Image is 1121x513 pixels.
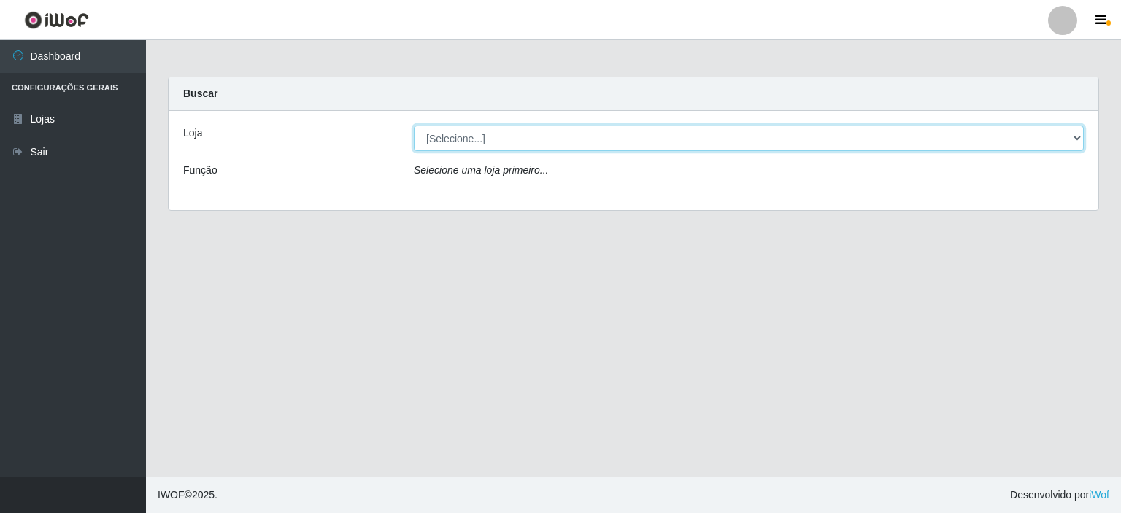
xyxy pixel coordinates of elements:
[24,11,89,29] img: CoreUI Logo
[183,88,217,99] strong: Buscar
[158,489,185,501] span: IWOF
[1010,487,1109,503] span: Desenvolvido por
[183,163,217,178] label: Função
[183,126,202,141] label: Loja
[1089,489,1109,501] a: iWof
[158,487,217,503] span: © 2025 .
[414,164,548,176] i: Selecione uma loja primeiro...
